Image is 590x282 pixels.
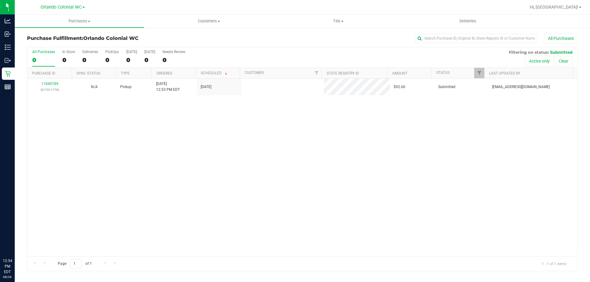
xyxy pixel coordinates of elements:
span: [DATE] [201,84,211,90]
a: Filter [474,68,484,78]
span: Purchases [15,18,144,24]
span: $92.60 [394,84,405,90]
a: Filter [311,68,321,78]
inline-svg: Analytics [5,18,11,24]
iframe: Resource center unread badge [18,232,26,239]
span: 1 - 1 of 1 items [537,259,571,268]
inline-svg: Inventory [5,44,11,50]
a: Customer [245,71,264,75]
input: Search Purchase ID, Original ID, State Registry ID or Customer Name... [415,34,538,43]
inline-svg: Outbound [5,57,11,64]
div: 0 [163,56,185,64]
div: 0 [144,56,155,64]
span: Orlando Colonial WC [83,35,139,41]
div: [DATE] [126,50,137,54]
p: 08/26 [3,275,12,279]
a: Deliveries [403,15,533,28]
span: Filtering on status: [509,50,549,55]
div: 0 [82,56,98,64]
iframe: Resource center [6,233,25,251]
span: Orlando Colonial WC [41,5,82,10]
div: PickUps [105,50,119,54]
a: Customers [144,15,273,28]
a: 11849789 [41,82,58,86]
span: [DATE] 12:53 PM EDT [156,81,180,93]
inline-svg: Retail [5,71,11,77]
div: Deliveries [82,50,98,54]
input: 1 [70,259,81,268]
a: Type [121,71,130,75]
a: Amount [392,71,407,75]
span: Submitted [438,84,455,90]
div: All Purchases [32,50,55,54]
div: 0 [62,56,75,64]
a: Scheduled [201,71,229,75]
div: 0 [126,56,137,64]
a: Sync Status [77,71,100,75]
a: Status [436,71,450,75]
a: State Registry ID [327,71,359,75]
div: 0 [105,56,119,64]
span: Hi, [GEOGRAPHIC_DATA]! [530,5,578,10]
a: Last Updated By [489,71,520,75]
inline-svg: Reports [5,84,11,90]
span: Pickup [120,84,132,90]
div: In Store [62,50,75,54]
p: 12:54 PM EDT [3,258,12,275]
h3: Purchase Fulfillment: [27,36,210,41]
div: 0 [32,56,55,64]
div: [DATE] [144,50,155,54]
button: All Purchases [544,33,578,44]
span: Deliveries [451,18,485,24]
span: Tills [274,18,403,24]
span: Submitted [550,50,572,55]
div: Needs Review [163,50,185,54]
button: Clear [555,56,572,66]
a: Purchases [15,15,144,28]
a: Ordered [156,71,172,75]
p: (317311776) [31,87,68,93]
a: Purchase ID [32,71,55,75]
span: Not Applicable [91,85,98,89]
button: Active only [525,56,554,66]
a: Tills [273,15,403,28]
span: Page of 1 [53,259,97,268]
inline-svg: Inbound [5,31,11,37]
button: N/A [91,84,98,90]
span: [EMAIL_ADDRESS][DOMAIN_NAME] [492,84,550,90]
span: Customers [144,18,273,24]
